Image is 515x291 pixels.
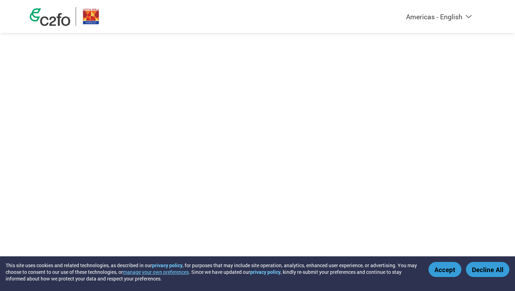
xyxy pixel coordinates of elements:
[466,262,509,277] button: Decline All
[30,8,70,26] img: c2fo logo
[152,262,183,269] a: privacy policy
[250,269,281,275] a: privacy policy
[428,262,461,277] button: Accept
[123,269,189,275] button: manage your own preferences
[6,262,418,282] div: This site uses cookies and related technologies, as described in our , for purposes that may incl...
[81,7,101,26] img: Hindalco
